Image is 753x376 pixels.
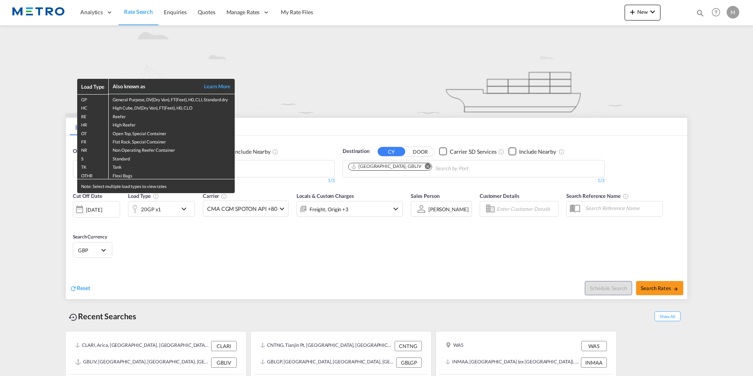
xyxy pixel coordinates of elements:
[77,79,109,94] th: Load Type
[77,145,109,153] td: NR
[109,171,235,179] td: Flexi Bags
[77,171,109,179] td: OTHR
[195,83,231,90] a: Learn More
[77,128,109,137] td: OT
[109,137,235,145] td: Flat Rack, Special Container
[77,94,109,103] td: GP
[77,154,109,162] td: S
[109,103,235,111] td: High Cube, DV(Dry Van), FT(Feet), H0, CLO
[77,137,109,145] td: FR
[77,120,109,128] td: HR
[77,179,235,193] div: Note: Select multiple load types to view rates
[109,94,235,103] td: General Purpose, DV(Dry Van), FT(Feet), H0, CLI, Standard dry
[109,162,235,170] td: Tank
[109,154,235,162] td: Standard
[109,112,235,120] td: Reefer
[77,112,109,120] td: RE
[109,145,235,153] td: Non Operating Reefer Container
[109,128,235,137] td: Open Top, Special Container
[77,162,109,170] td: TK
[77,103,109,111] td: HC
[109,120,235,128] td: High Reefer
[113,83,195,90] div: Also known as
